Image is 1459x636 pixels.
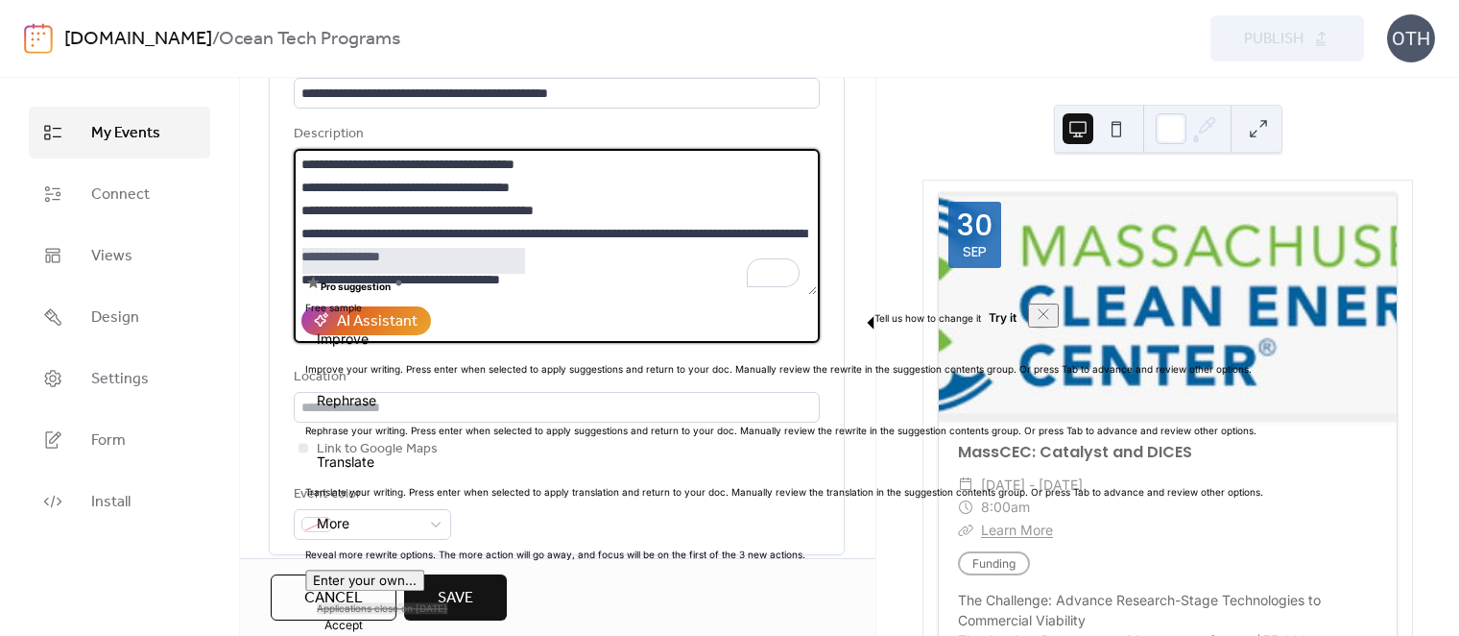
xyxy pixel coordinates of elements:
[271,575,396,621] button: Cancel
[29,168,210,220] a: Connect
[304,587,363,610] span: Cancel
[29,353,210,404] a: Settings
[212,21,219,58] b: /
[957,211,993,240] div: 30
[91,306,139,330] span: Design
[963,244,987,258] div: Sep
[301,306,431,335] button: AI Assistant
[294,483,447,506] div: Event color
[29,230,210,281] a: Views
[1387,14,1435,62] div: OTH
[219,21,400,58] b: Ocean Tech Programs
[91,429,126,453] span: Form
[29,414,210,466] a: Form
[29,291,210,343] a: Design
[64,21,212,58] a: [DOMAIN_NAME]
[91,491,131,514] span: Install
[294,149,817,295] textarea: To enrich screen reader interactions, please activate Accessibility in Grammarly extension settings
[29,107,210,159] a: My Events
[91,245,132,268] span: Views
[294,123,816,146] div: Description
[29,476,210,527] a: Install
[294,366,816,389] div: Location
[91,183,150,207] span: Connect
[91,368,149,391] span: Settings
[24,23,53,54] img: logo
[91,122,160,145] span: My Events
